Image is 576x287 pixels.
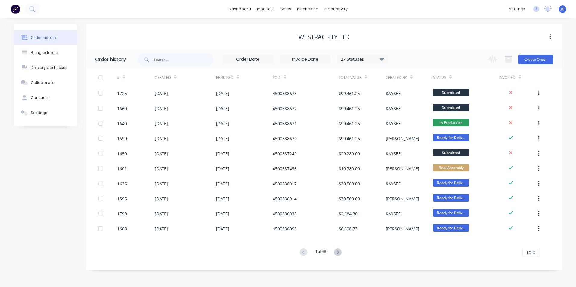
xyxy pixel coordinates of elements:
[339,90,360,97] div: $99,461.25
[216,226,229,232] div: [DATE]
[433,194,469,202] span: Ready for Deliv...
[433,134,469,141] span: Ready for Deliv...
[339,211,358,217] div: $2,684.30
[216,120,229,127] div: [DATE]
[155,105,168,112] div: [DATE]
[31,110,47,116] div: Settings
[117,120,127,127] div: 1640
[433,75,446,80] div: Status
[155,135,168,142] div: [DATE]
[31,50,59,55] div: Billing address
[155,75,171,80] div: Created
[499,75,515,80] div: Invoiced
[433,89,469,96] span: Submitted
[561,6,565,12] span: JD
[433,104,469,111] span: Submitted
[526,249,531,256] span: 10
[11,5,20,14] img: Factory
[339,120,360,127] div: $99,461.25
[315,248,326,257] div: 1 of 48
[216,135,229,142] div: [DATE]
[339,150,360,157] div: $29,280.00
[117,226,127,232] div: 1603
[117,90,127,97] div: 1725
[155,69,216,86] div: Created
[277,5,294,14] div: sales
[339,226,358,232] div: $6,698.73
[339,105,360,112] div: $99,461.25
[155,211,168,217] div: [DATE]
[280,55,330,64] input: Invoice Date
[216,181,229,187] div: [DATE]
[386,135,419,142] div: [PERSON_NAME]
[31,80,55,85] div: Collaborate
[31,65,67,70] div: Delivery addresses
[433,69,499,86] div: Status
[14,60,77,75] button: Delivery addresses
[216,90,229,97] div: [DATE]
[216,75,233,80] div: Required
[14,30,77,45] button: Order history
[433,179,469,187] span: Ready for Deliv...
[117,105,127,112] div: 1660
[14,105,77,120] button: Settings
[386,90,401,97] div: KAYSEE
[339,181,360,187] div: $30,500.00
[216,165,229,172] div: [DATE]
[117,211,127,217] div: 1790
[254,5,277,14] div: products
[273,120,297,127] div: 4500838671
[337,56,388,63] div: 27 Statuses
[117,165,127,172] div: 1601
[499,69,537,86] div: Invoiced
[117,196,127,202] div: 1595
[155,181,168,187] div: [DATE]
[155,120,168,127] div: [DATE]
[386,150,401,157] div: KAYSEE
[31,95,49,100] div: Contacts
[14,90,77,105] button: Contacts
[386,226,419,232] div: [PERSON_NAME]
[223,55,273,64] input: Order Date
[518,55,553,64] button: Create Order
[117,150,127,157] div: 1650
[386,105,401,112] div: KAYSEE
[386,211,401,217] div: KAYSEE
[154,54,213,66] input: Search...
[216,105,229,112] div: [DATE]
[386,165,419,172] div: [PERSON_NAME]
[117,181,127,187] div: 1636
[273,226,297,232] div: 4500836998
[216,196,229,202] div: [DATE]
[273,181,297,187] div: 4500836917
[339,165,360,172] div: $10,780.00
[433,224,469,232] span: Ready for Deliv...
[273,105,297,112] div: 4500838672
[339,69,386,86] div: Total Value
[31,35,56,40] div: Order history
[14,45,77,60] button: Billing address
[155,226,168,232] div: [DATE]
[216,69,273,86] div: Required
[226,5,254,14] a: dashboard
[433,119,469,126] span: In Production
[506,5,528,14] div: settings
[273,135,297,142] div: 4500838670
[299,33,350,41] div: WesTrac Pty Ltd
[433,164,469,171] span: Final Assembly
[433,149,469,156] span: Submitted
[117,69,155,86] div: #
[95,56,126,63] div: Order history
[273,150,297,157] div: 4500837249
[339,196,360,202] div: $30,500.00
[14,75,77,90] button: Collaborate
[386,181,401,187] div: KAYSEE
[294,5,321,14] div: purchasing
[273,196,297,202] div: 4500836914
[339,75,362,80] div: Total Value
[117,135,127,142] div: 1599
[273,90,297,97] div: 4500838673
[386,69,433,86] div: Created By
[321,5,351,14] div: productivity
[216,150,229,157] div: [DATE]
